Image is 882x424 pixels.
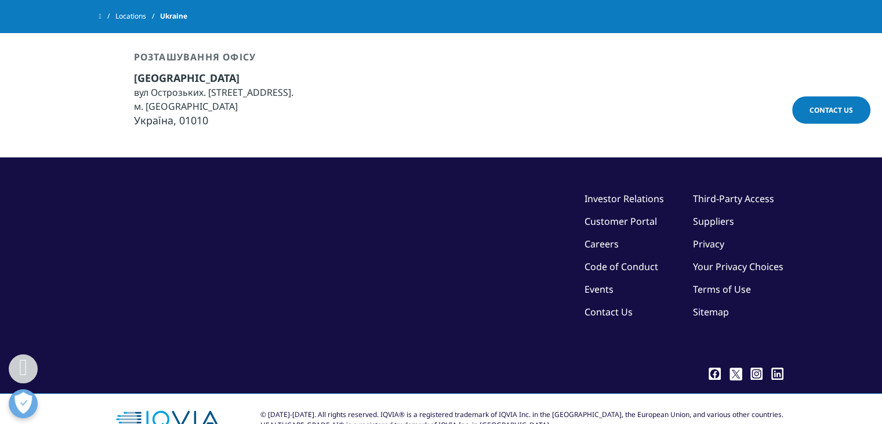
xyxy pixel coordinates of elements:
[693,306,729,318] a: Sitemap
[585,260,658,273] a: Code of Conduct
[585,192,664,205] a: Investor Relations
[585,215,657,228] a: Customer Portal
[160,6,187,27] span: Ukraine
[693,283,751,296] a: Terms of Use
[134,71,239,85] span: [GEOGRAPHIC_DATA]
[693,260,783,273] a: Your Privacy Choices
[693,238,724,250] a: Privacy
[134,51,293,71] div: Розташування офісу
[134,85,293,99] li: вул Острозьких. [STREET_ADDRESS].
[9,389,38,418] button: Відкрити параметри
[792,96,870,124] a: Contact Us
[134,113,208,127] span: Україна, 01010
[693,215,734,228] a: Suppliers
[693,192,774,205] a: Third-Party Access
[585,306,633,318] a: Contact Us
[810,105,853,115] span: Contact Us
[115,6,160,27] a: Locations
[585,283,614,296] a: Events
[134,99,293,113] li: м. [GEOGRAPHIC_DATA]
[585,238,619,250] a: Careers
